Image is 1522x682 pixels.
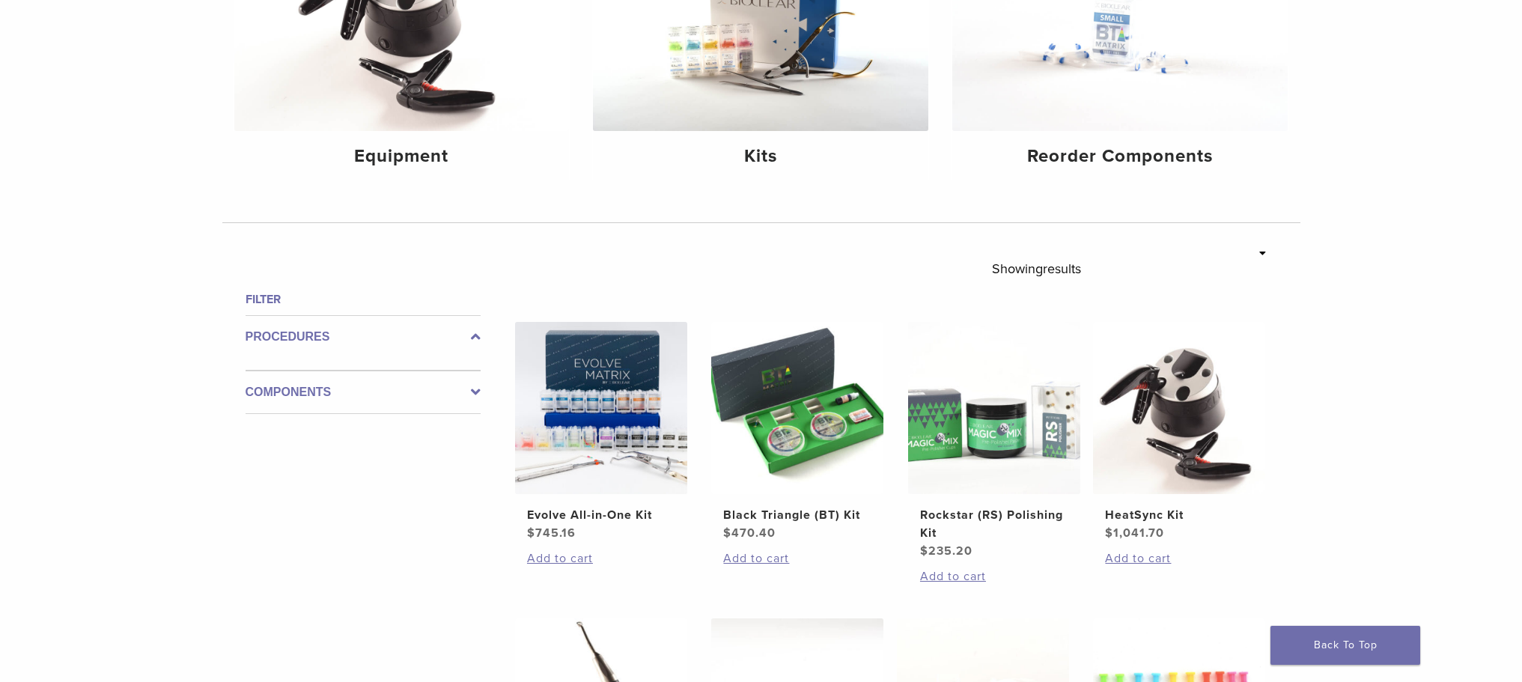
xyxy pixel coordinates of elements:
a: Black Triangle (BT) KitBlack Triangle (BT) Kit $470.40 [710,322,885,542]
label: Procedures [246,328,481,346]
span: $ [723,526,731,541]
a: Add to cart: “Black Triangle (BT) Kit” [723,549,871,567]
bdi: 235.20 [920,544,972,558]
img: Evolve All-in-One Kit [515,322,687,494]
a: Add to cart: “Rockstar (RS) Polishing Kit” [920,567,1068,585]
span: $ [920,544,928,558]
h2: Rockstar (RS) Polishing Kit [920,506,1068,542]
bdi: 745.16 [527,526,576,541]
h4: Filter [246,290,481,308]
h2: HeatSync Kit [1105,506,1253,524]
label: Components [246,383,481,401]
a: Back To Top [1270,626,1420,665]
h2: Black Triangle (BT) Kit [723,506,871,524]
h4: Equipment [246,143,558,170]
a: Add to cart: “Evolve All-in-One Kit” [527,549,675,567]
img: HeatSync Kit [1093,322,1265,494]
a: HeatSync KitHeatSync Kit $1,041.70 [1092,322,1267,542]
a: Evolve All-in-One KitEvolve All-in-One Kit $745.16 [514,322,689,542]
h4: Kits [605,143,916,170]
bdi: 1,041.70 [1105,526,1164,541]
h4: Reorder Components [964,143,1276,170]
img: Black Triangle (BT) Kit [711,322,883,494]
span: $ [527,526,535,541]
span: $ [1105,526,1113,541]
img: Rockstar (RS) Polishing Kit [908,322,1080,494]
h2: Evolve All-in-One Kit [527,506,675,524]
a: Rockstar (RS) Polishing KitRockstar (RS) Polishing Kit $235.20 [907,322,1082,560]
a: Add to cart: “HeatSync Kit” [1105,549,1253,567]
p: Showing results [992,253,1081,284]
bdi: 470.40 [723,526,776,541]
